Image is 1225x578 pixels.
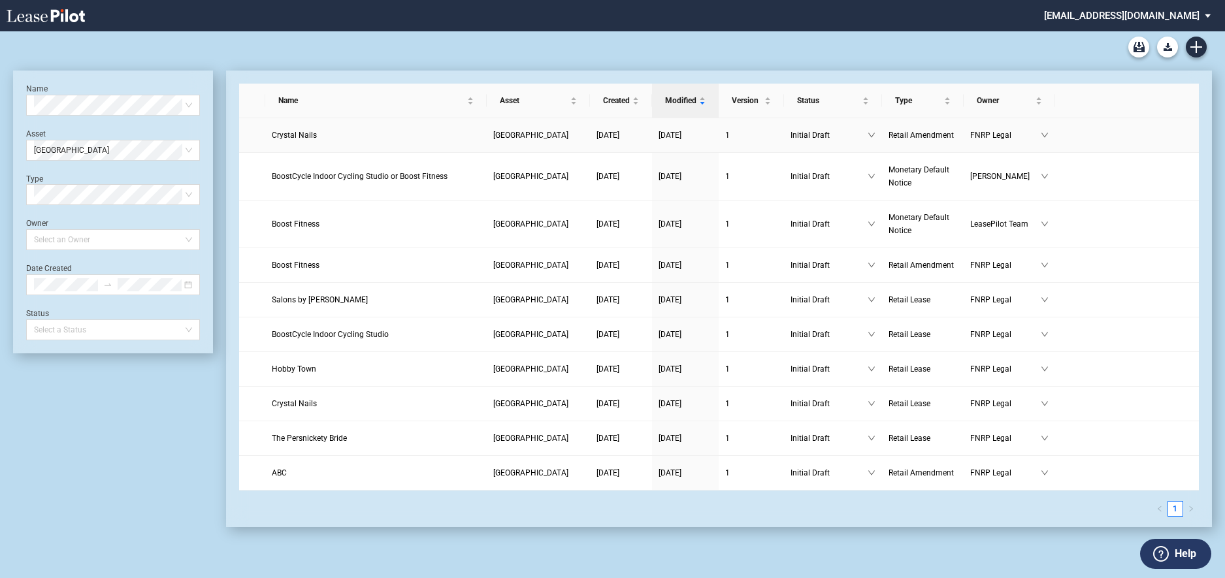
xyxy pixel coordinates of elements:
[725,434,730,443] span: 1
[882,84,964,118] th: Type
[977,94,1033,107] span: Owner
[1041,330,1049,338] span: down
[970,293,1041,306] span: FNRP Legal
[970,432,1041,445] span: FNRP Legal
[652,84,719,118] th: Modified
[791,466,868,479] span: Initial Draft
[272,259,480,272] a: Boost Fitness
[596,466,645,479] a: [DATE]
[868,365,875,373] span: down
[272,466,480,479] a: ABC
[1140,539,1211,569] button: Help
[26,309,49,318] label: Status
[659,259,712,272] a: [DATE]
[1175,545,1196,562] label: Help
[665,94,696,107] span: Modified
[784,84,882,118] th: Status
[659,364,681,374] span: [DATE]
[596,364,619,374] span: [DATE]
[596,399,619,408] span: [DATE]
[659,131,681,140] span: [DATE]
[272,293,480,306] a: Salons by [PERSON_NAME]
[596,172,619,181] span: [DATE]
[889,328,957,341] a: Retail Lease
[725,466,777,479] a: 1
[272,432,480,445] a: The Persnickety Bride
[970,328,1041,341] span: FNRP Legal
[659,295,681,304] span: [DATE]
[725,330,730,339] span: 1
[596,432,645,445] a: [DATE]
[272,399,317,408] span: Crystal Nails
[26,219,48,228] label: Owner
[493,468,568,477] span: Sand Hill Plaza
[725,170,777,183] a: 1
[725,432,777,445] a: 1
[791,362,868,376] span: Initial Draft
[791,129,868,142] span: Initial Draft
[791,397,868,410] span: Initial Draft
[1041,400,1049,408] span: down
[1168,501,1183,517] li: 1
[889,129,957,142] a: Retail Amendment
[493,293,583,306] a: [GEOGRAPHIC_DATA]
[272,330,389,339] span: BoostCycle Indoor Cycling Studio
[732,94,762,107] span: Version
[603,94,630,107] span: Created
[725,364,730,374] span: 1
[493,399,568,408] span: Sand Hill Plaza
[889,330,930,339] span: Retail Lease
[1153,37,1182,57] md-menu: Download Blank Form List
[596,129,645,142] a: [DATE]
[26,84,48,93] label: Name
[1041,131,1049,139] span: down
[659,330,681,339] span: [DATE]
[659,129,712,142] a: [DATE]
[265,84,487,118] th: Name
[868,434,875,442] span: down
[725,129,777,142] a: 1
[493,362,583,376] a: [GEOGRAPHIC_DATA]
[487,84,590,118] th: Asset
[493,330,568,339] span: Sand Hill Plaza
[895,94,941,107] span: Type
[725,131,730,140] span: 1
[659,172,681,181] span: [DATE]
[596,330,619,339] span: [DATE]
[725,259,777,272] a: 1
[596,397,645,410] a: [DATE]
[26,264,72,273] label: Date Created
[1157,37,1178,57] button: Download Blank Form
[103,280,112,289] span: swap-right
[1183,501,1199,517] button: right
[659,468,681,477] span: [DATE]
[272,295,368,304] span: Salons by JC
[725,399,730,408] span: 1
[596,434,619,443] span: [DATE]
[889,165,949,187] span: Monetary Default Notice
[1152,501,1168,517] li: Previous Page
[1168,502,1183,516] a: 1
[272,468,287,477] span: ABC
[272,172,448,181] span: BoostCycle Indoor Cycling Studio or Boost Fitness
[791,259,868,272] span: Initial Draft
[889,293,957,306] a: Retail Lease
[889,295,930,304] span: Retail Lease
[278,94,465,107] span: Name
[889,364,930,374] span: Retail Lease
[493,170,583,183] a: [GEOGRAPHIC_DATA]
[725,172,730,181] span: 1
[725,219,730,229] span: 1
[1152,501,1168,517] button: left
[26,174,43,184] label: Type
[889,468,954,477] span: Retail Amendment
[889,362,957,376] a: Retail Lease
[970,397,1041,410] span: FNRP Legal
[272,170,480,183] a: BoostCycle Indoor Cycling Studio or Boost Fitness
[889,131,954,140] span: Retail Amendment
[868,172,875,180] span: down
[272,364,316,374] span: Hobby Town
[659,399,681,408] span: [DATE]
[596,219,619,229] span: [DATE]
[868,469,875,477] span: down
